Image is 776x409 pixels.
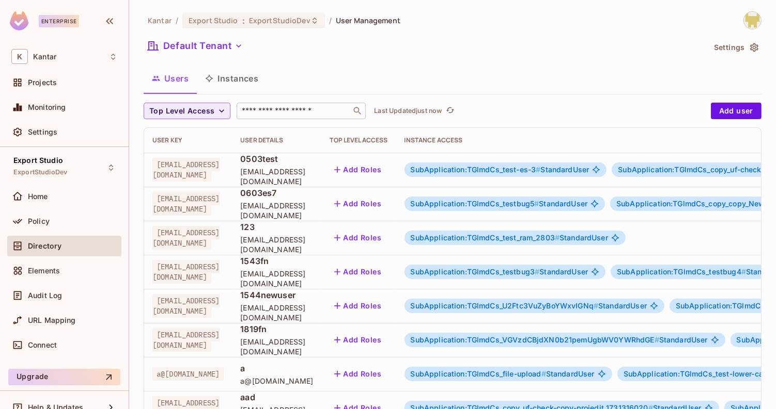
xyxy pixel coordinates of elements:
[411,369,546,378] span: SubApplication:TGlmdCs_file-upload
[144,38,247,54] button: Default Tenant
[536,165,540,174] span: #
[411,166,589,174] span: StandardUser
[240,289,313,301] span: 1544newuser
[411,302,647,310] span: StandardUser
[28,291,62,300] span: Audit Log
[33,53,56,61] span: Workspace: Kantar
[330,366,386,382] button: Add Roles
[411,370,595,378] span: StandardUser
[411,267,540,276] span: SubApplication:TGlmdCs_testbug3
[240,303,313,322] span: [EMAIL_ADDRESS][DOMAIN_NAME]
[28,128,57,136] span: Settings
[197,66,267,91] button: Instances
[710,39,762,56] button: Settings
[446,106,455,116] span: refresh
[176,15,178,25] li: /
[535,267,539,276] span: #
[240,136,313,144] div: User Details
[240,167,313,186] span: [EMAIL_ADDRESS][DOMAIN_NAME]
[240,337,313,356] span: [EMAIL_ADDRESS][DOMAIN_NAME]
[28,103,66,111] span: Monitoring
[411,336,708,344] span: StandardUser
[411,268,588,276] span: StandardUser
[249,15,311,25] span: ExportStudioDev
[39,15,79,27] div: Enterprise
[240,153,313,165] span: 0503test
[28,78,57,87] span: Projects
[10,11,28,30] img: SReyMgAAAABJRU5ErkJggg==
[240,376,313,386] span: a@[DOMAIN_NAME]
[28,316,76,324] span: URL Mapping
[240,363,313,374] span: a
[240,235,313,254] span: [EMAIL_ADDRESS][DOMAIN_NAME]
[148,15,172,25] span: the active workspace
[13,156,63,165] span: Export Studio
[411,301,599,310] span: SubApplication:TGlmdCs_U2Ftc3VuZyBoYWxvIGNq
[28,217,50,225] span: Policy
[240,391,313,403] span: aad
[28,267,60,275] span: Elements
[144,103,230,119] button: Top Level Access
[28,242,61,250] span: Directory
[411,200,588,208] span: StandardUser
[13,168,67,176] span: ExportStudioDev
[541,369,546,378] span: #
[240,221,313,233] span: 123
[189,15,238,25] span: Export Studio
[442,105,456,117] span: Click to refresh data
[28,192,48,201] span: Home
[152,367,224,381] span: a@[DOMAIN_NAME]
[594,301,598,310] span: #
[711,103,762,119] button: Add user
[330,136,388,144] div: Top Level Access
[144,66,197,91] button: Users
[240,187,313,199] span: 0603es7
[152,192,220,216] span: [EMAIL_ADDRESS][DOMAIN_NAME]
[149,105,214,118] span: Top Level Access
[330,195,386,212] button: Add Roles
[555,233,560,242] span: #
[330,332,386,348] button: Add Roles
[330,161,386,178] button: Add Roles
[374,107,442,115] p: Last Updated just now
[411,234,608,242] span: StandardUser
[411,233,560,242] span: SubApplication:TGlmdCs_test_ram_2803
[242,17,245,25] span: :
[411,165,541,174] span: SubApplication:TGlmdCs_test-es-3
[617,267,746,276] span: SubApplication:TGlmdCs_testbug4
[11,49,28,64] span: K
[329,15,332,25] li: /
[152,136,224,144] div: User Key
[152,328,220,352] span: [EMAIL_ADDRESS][DOMAIN_NAME]
[336,15,400,25] span: User Management
[411,199,539,208] span: SubApplication:TGlmdCs_testbug5
[240,269,313,288] span: [EMAIL_ADDRESS][DOMAIN_NAME]
[152,226,220,250] span: [EMAIL_ADDRESS][DOMAIN_NAME]
[444,105,456,117] button: refresh
[655,335,659,344] span: #
[330,230,386,246] button: Add Roles
[240,201,313,220] span: [EMAIL_ADDRESS][DOMAIN_NAME]
[534,199,539,208] span: #
[8,369,120,385] button: Upgrade
[152,158,220,182] span: [EMAIL_ADDRESS][DOMAIN_NAME]
[152,294,220,318] span: [EMAIL_ADDRESS][DOMAIN_NAME]
[240,255,313,267] span: 1543fn
[28,341,57,349] span: Connect
[330,298,386,314] button: Add Roles
[744,12,761,29] img: Girishankar.VP@kantar.com
[152,260,220,284] span: [EMAIL_ADDRESS][DOMAIN_NAME]
[411,335,659,344] span: SubApplication:TGlmdCs_VGVzdCBjdXN0b21pemUgbWV0YWRhdGE
[240,323,313,335] span: 1819fn
[330,264,386,280] button: Add Roles
[741,267,746,276] span: #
